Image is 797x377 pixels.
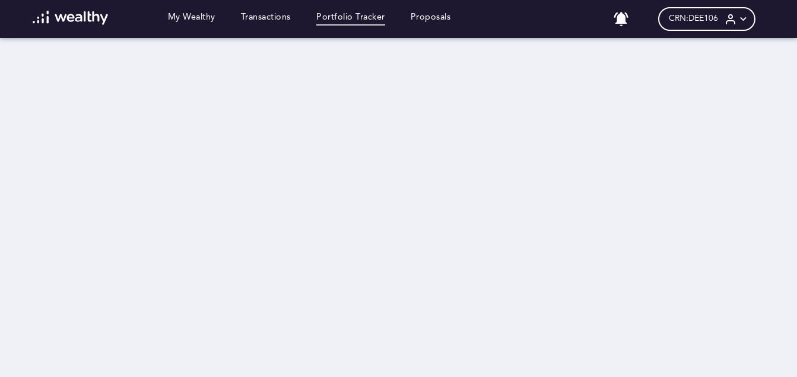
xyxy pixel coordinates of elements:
[33,11,108,25] img: wl-logo-white.svg
[411,12,451,26] a: Proposals
[669,14,718,24] span: CRN: DEE106
[316,12,385,26] a: Portfolio Tracker
[241,12,291,26] a: Transactions
[168,12,215,26] a: My Wealthy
